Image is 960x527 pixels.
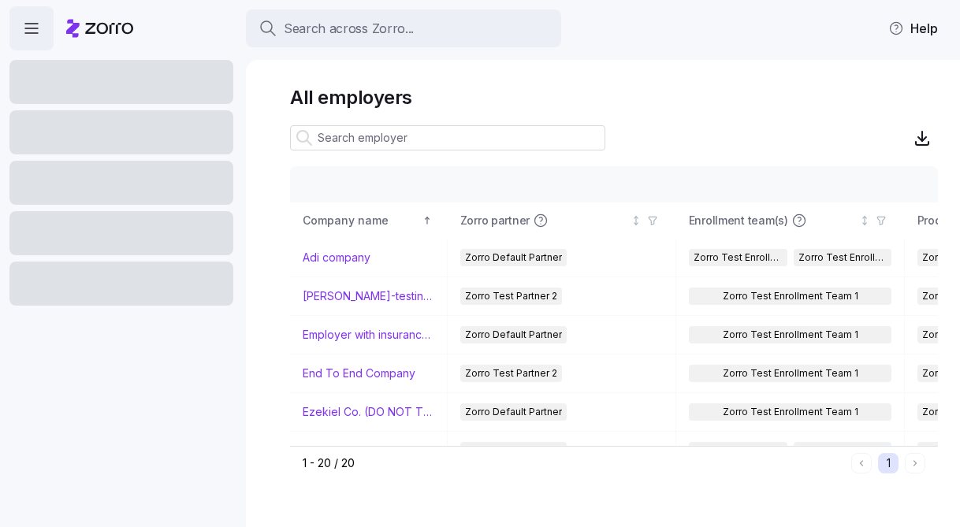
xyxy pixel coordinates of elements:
[888,19,938,38] span: Help
[303,366,415,381] a: End To End Company
[798,249,887,266] span: Zorro Test Enrollment Team 1
[723,403,858,421] span: Zorro Test Enrollment Team 1
[694,442,783,459] span: Zorro Test Enrollment Team 2
[878,453,899,473] button: 1
[723,365,858,382] span: Zorro Test Enrollment Team 1
[303,288,434,304] a: [PERSON_NAME]-testing-payroll
[723,288,858,305] span: Zorro Test Enrollment Team 1
[290,85,938,109] h1: All employers
[676,202,905,239] th: Enrollment team(s)Not sorted
[284,19,414,39] span: Search across Zorro...
[460,213,530,228] span: Zorro partner
[303,404,434,420] a: Ezekiel Co. (DO NOT TOUCH)
[303,455,845,471] div: 1 - 20 / 20
[465,442,562,459] span: Zorro Default Partner
[859,215,870,226] div: Not sorted
[465,249,562,266] span: Zorro Default Partner
[723,326,858,343] span: Zorro Test Enrollment Team 1
[851,453,872,473] button: Previous page
[290,202,448,239] th: Company nameSorted ascending
[876,13,951,44] button: Help
[631,215,642,226] div: Not sorted
[422,215,433,226] div: Sorted ascending
[465,326,562,343] span: Zorro Default Partner
[448,202,676,239] th: Zorro partnerNot sorted
[798,442,887,459] span: Zorro Test Enrollment Team 1
[905,453,925,473] button: Next page
[689,213,788,228] span: Enrollment team(s)
[303,250,370,265] a: Adi company
[303,212,419,229] div: Company name
[465,403,562,421] span: Zorro Default Partner
[694,249,783,266] span: Zorro Test Enrollment Team 2
[303,443,381,458] a: Fake Company
[465,288,557,305] span: Zorro Test Partner 2
[246,9,561,47] button: Search across Zorro...
[303,327,434,343] a: Employer with insurance problems
[465,365,557,382] span: Zorro Test Partner 2
[290,125,605,150] input: Search employer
